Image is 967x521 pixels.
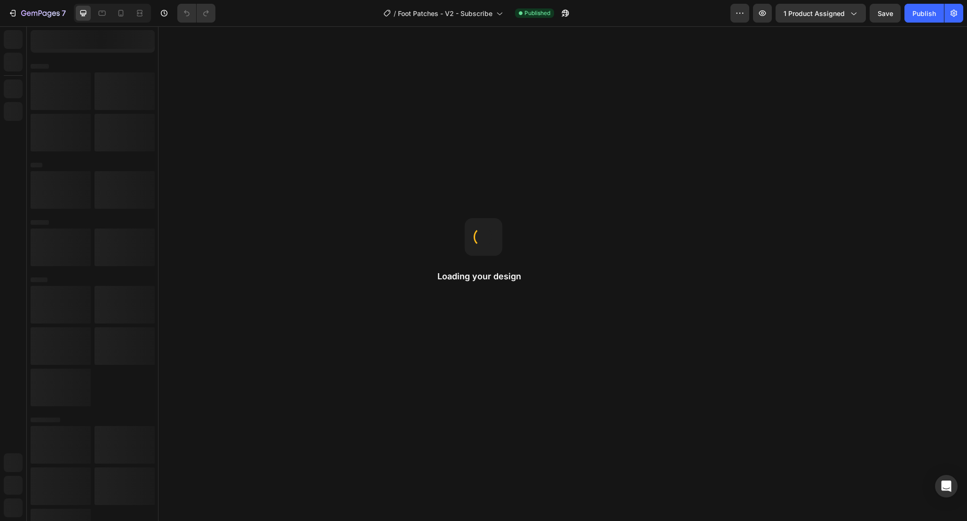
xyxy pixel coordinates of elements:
div: Publish [912,8,936,18]
span: 1 product assigned [784,8,845,18]
h2: Loading your design [437,271,530,282]
span: Foot Patches - V2 - Subscribe [398,8,492,18]
div: Open Intercom Messenger [935,475,958,497]
span: Save [878,9,893,17]
span: / [394,8,396,18]
button: Publish [904,4,944,23]
span: Published [524,9,550,17]
div: Undo/Redo [177,4,215,23]
button: Save [870,4,901,23]
p: 7 [62,8,66,19]
button: 1 product assigned [776,4,866,23]
button: 7 [4,4,70,23]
